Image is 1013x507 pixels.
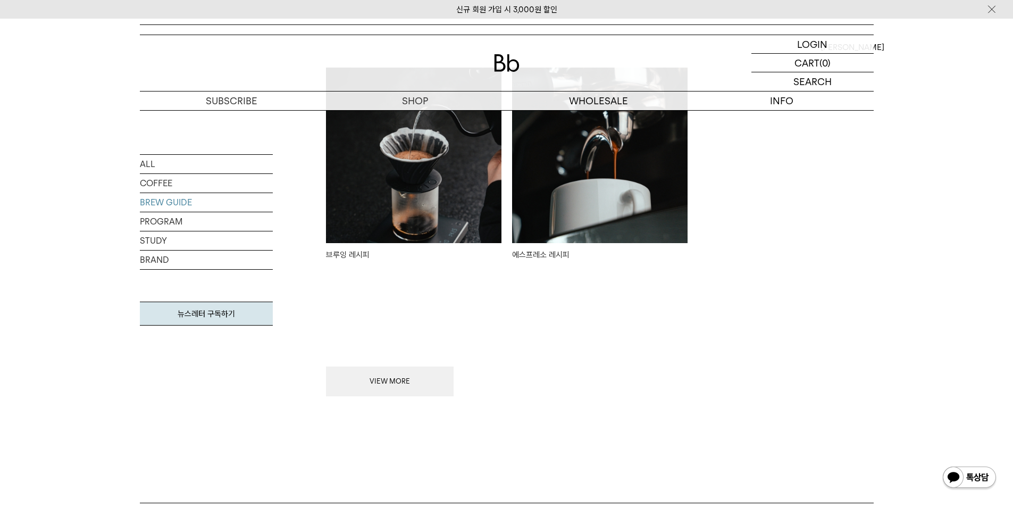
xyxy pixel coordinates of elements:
a: 브루잉 레시피 브루잉 레시피 [326,68,501,274]
a: 뉴스레터 구독하기 [140,302,273,326]
a: SUBSCRIBE [140,92,323,110]
a: BREW GUIDE [140,193,273,212]
p: (0) [819,54,831,72]
img: 카카오톡 채널 1:1 채팅 버튼 [942,466,997,491]
a: SHOP [323,92,507,110]
p: SEARCH [793,72,832,91]
img: 브루잉 레시피 [326,68,501,243]
a: LOGIN [751,35,874,54]
img: 로고 [494,54,520,72]
p: LOGIN [797,35,827,53]
div: 에스프레소 레시피 [512,248,688,274]
button: VIEW MORE [326,367,454,396]
div: 브루잉 레시피 [326,248,501,274]
p: CART [794,54,819,72]
a: ALL [140,155,273,173]
img: 에스프레소 레시피 [512,68,688,243]
p: INFO [690,92,874,110]
a: PROGRAM [140,212,273,231]
a: BRAND [140,251,273,269]
p: WHOLESALE [507,92,690,110]
a: 신규 회원 가입 시 3,000원 할인 [456,5,557,14]
a: STUDY [140,231,273,250]
a: CART (0) [751,54,874,72]
a: COFFEE [140,174,273,193]
a: 에스프레소 레시피 에스프레소 레시피 [512,68,688,287]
